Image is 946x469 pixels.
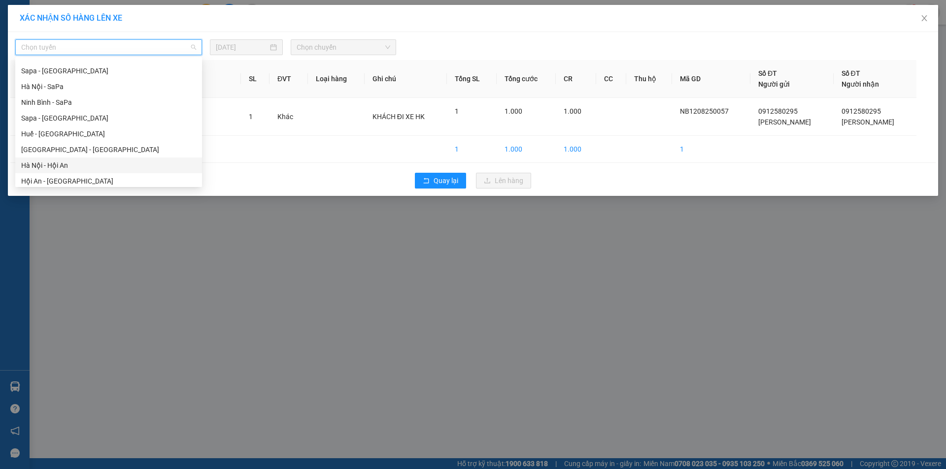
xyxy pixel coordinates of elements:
[15,157,202,173] div: Hà Nội - Hội An
[758,107,798,115] span: 0912580295
[497,60,556,98] th: Tổng cước
[15,142,202,157] div: Hà Nội - Huế
[20,13,122,23] span: XÁC NHẬN SỐ HÀNG LÊN XE
[497,136,556,163] td: 1.000
[920,14,928,22] span: close
[626,60,672,98] th: Thu hộ
[270,98,308,136] td: Khác
[842,80,879,88] span: Người nhận
[842,118,894,126] span: [PERSON_NAME]
[241,60,270,98] th: SL
[365,60,447,98] th: Ghi chú
[21,144,196,155] div: [GEOGRAPHIC_DATA] - [GEOGRAPHIC_DATA]
[21,160,196,171] div: Hà Nội - Hội An
[21,176,196,187] div: Hội An - [GEOGRAPHIC_DATA]
[15,173,202,189] div: Hội An - Hà Nội
[672,60,750,98] th: Mã GD
[10,60,45,98] th: STT
[21,113,196,124] div: Sapa - [GEOGRAPHIC_DATA]
[15,79,202,94] div: Hà Nội - SaPa
[596,60,626,98] th: CC
[415,173,466,188] button: rollbackQuay lại
[15,94,202,110] div: Ninh Bình - SaPa
[842,107,881,115] span: 0912580295
[911,5,938,32] button: Close
[21,97,196,108] div: Ninh Bình - SaPa
[249,113,253,121] span: 1
[372,113,425,121] span: KHÁCH ĐI XE HK
[564,107,581,115] span: 1.000
[297,40,390,55] span: Chọn chuyến
[447,136,497,163] td: 1
[455,107,459,115] span: 1
[476,173,531,188] button: uploadLên hàng
[758,118,811,126] span: [PERSON_NAME]
[447,60,497,98] th: Tổng SL
[556,136,596,163] td: 1.000
[556,60,596,98] th: CR
[21,65,196,76] div: Sapa - [GEOGRAPHIC_DATA]
[308,60,365,98] th: Loại hàng
[21,81,196,92] div: Hà Nội - SaPa
[505,107,522,115] span: 1.000
[15,126,202,142] div: Huế - Hà Nội
[842,69,860,77] span: Số ĐT
[672,136,750,163] td: 1
[21,40,196,55] span: Chọn tuyến
[15,110,202,126] div: Sapa - Huế
[434,175,458,186] span: Quay lại
[758,80,790,88] span: Người gửi
[270,60,308,98] th: ĐVT
[680,107,729,115] span: NB1208250057
[15,63,202,79] div: Sapa - Ninh Bình
[21,128,196,139] div: Huế - [GEOGRAPHIC_DATA]
[758,69,777,77] span: Số ĐT
[216,42,268,53] input: 13/08/2025
[423,177,430,185] span: rollback
[10,98,45,136] td: 1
